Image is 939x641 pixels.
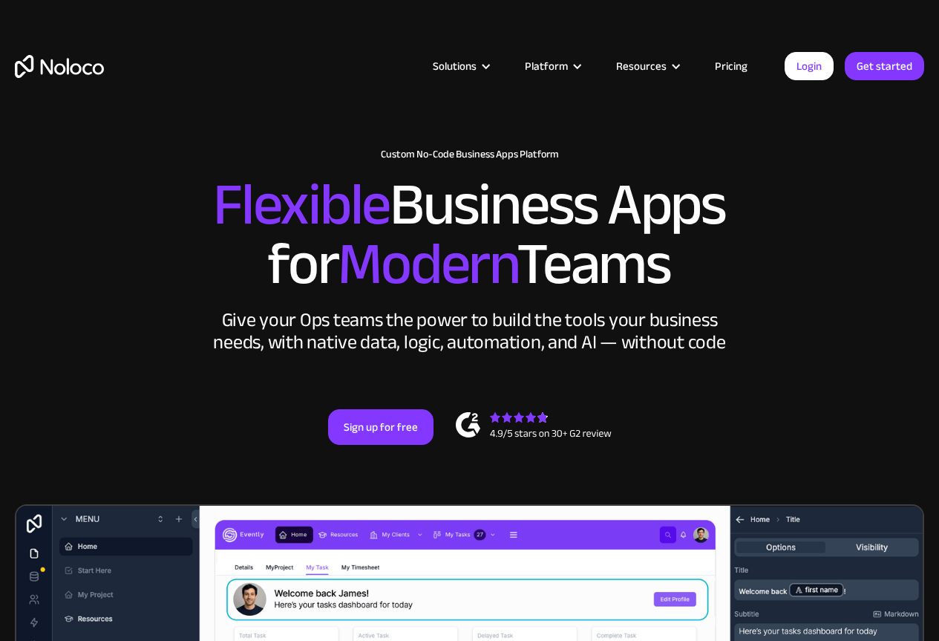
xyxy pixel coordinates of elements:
div: Resources [616,56,667,76]
div: Solutions [414,56,506,76]
div: Resources [598,56,696,76]
a: Get started [845,52,924,80]
a: Login [785,52,834,80]
div: Platform [506,56,598,76]
h2: Business Apps for Teams [15,175,924,294]
div: Platform [525,56,568,76]
a: home [15,55,104,78]
a: Sign up for free [328,409,433,445]
div: Give your Ops teams the power to build the tools your business needs, with native data, logic, au... [210,309,730,354]
div: Solutions [433,56,477,76]
span: Flexible [213,149,390,260]
span: Modern [338,209,517,319]
a: Pricing [696,56,766,76]
h1: Custom No-Code Business Apps Platform [15,149,924,160]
